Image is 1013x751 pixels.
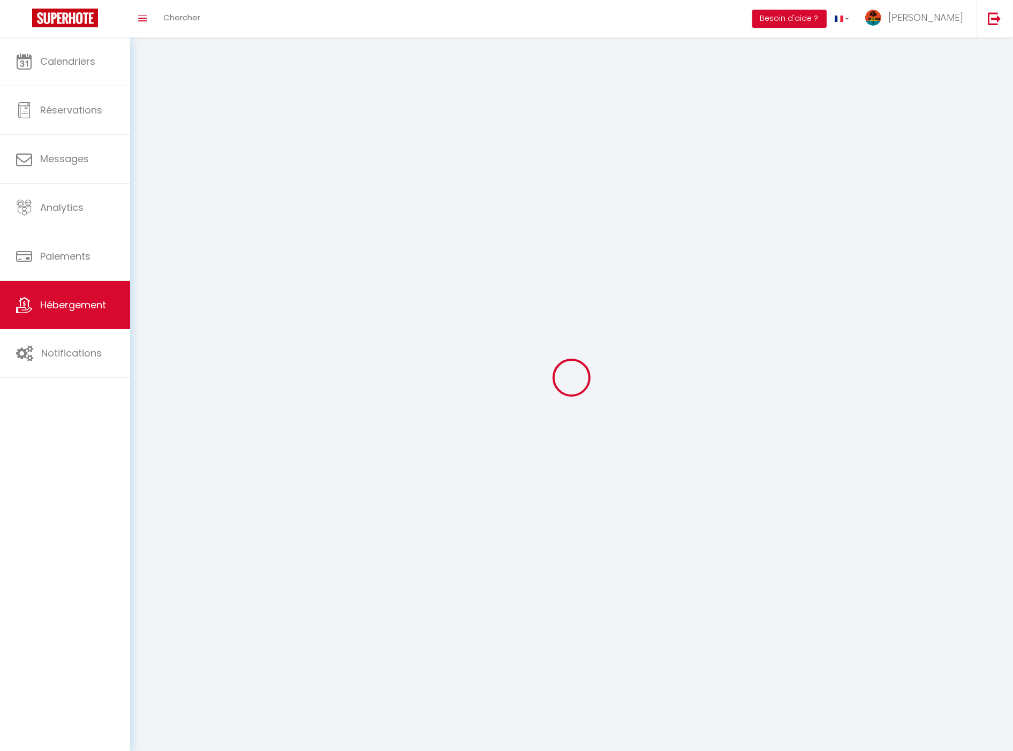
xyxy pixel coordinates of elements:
[752,10,827,28] button: Besoin d'aide ?
[163,12,200,23] span: Chercher
[9,4,41,36] button: Ouvrir le widget de chat LiveChat
[32,9,98,27] img: Super Booking
[988,12,1001,25] img: logout
[40,298,106,312] span: Hébergement
[40,201,84,214] span: Analytics
[41,346,102,360] span: Notifications
[888,11,963,24] span: [PERSON_NAME]
[40,249,90,263] span: Paiements
[865,10,881,26] img: ...
[40,103,102,117] span: Réservations
[40,152,89,165] span: Messages
[40,55,95,68] span: Calendriers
